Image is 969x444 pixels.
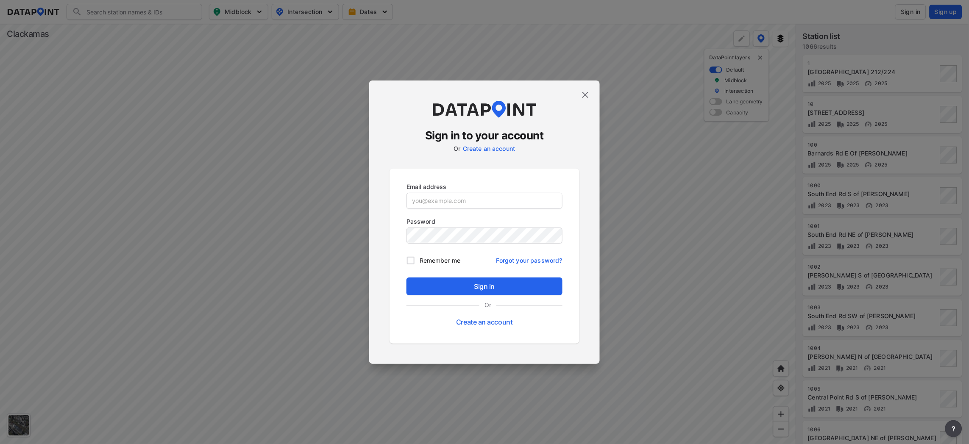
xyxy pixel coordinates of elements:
[463,145,515,152] a: Create an account
[479,300,496,309] label: Or
[496,252,562,265] a: Forgot your password?
[580,90,590,100] img: close.efbf2170.svg
[390,128,579,143] h3: Sign in to your account
[420,256,460,265] span: Remember me
[407,193,562,208] input: you@example.com
[407,277,562,295] button: Sign in
[407,182,562,191] p: Email address
[950,424,957,434] span: ?
[407,217,562,226] p: Password
[456,318,512,326] a: Create an account
[413,281,556,291] span: Sign in
[432,101,537,118] img: dataPointLogo.9353c09d.svg
[454,145,460,152] label: Or
[945,420,962,437] button: more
